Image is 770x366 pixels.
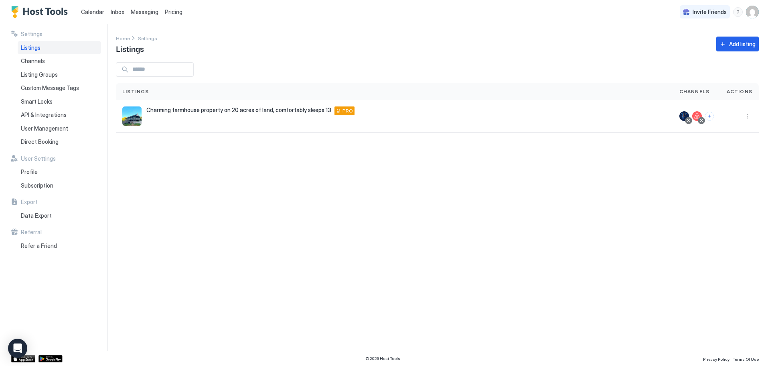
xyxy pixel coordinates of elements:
[18,179,101,192] a: Subscription
[81,8,104,15] span: Calendar
[21,212,52,219] span: Data Export
[122,88,149,95] span: Listings
[679,88,710,95] span: Channels
[18,209,101,223] a: Data Export
[727,88,752,95] span: Actions
[18,54,101,68] a: Channels
[111,8,124,16] a: Inbox
[18,95,101,108] a: Smart Locks
[21,182,53,189] span: Subscription
[21,31,43,38] span: Settings
[18,122,101,135] a: User Management
[18,239,101,253] a: Refer a Friend
[122,106,142,126] div: listing image
[729,40,756,48] div: Add listing
[21,44,41,51] span: Listings
[746,6,759,18] div: User profile
[11,355,35,362] a: App Store
[131,8,158,15] span: Messaging
[21,229,42,236] span: Referral
[21,155,56,162] span: User Settings
[21,57,45,65] span: Channels
[693,8,727,16] span: Invite Friends
[18,165,101,179] a: Profile
[8,339,27,358] div: Open Intercom Messenger
[116,34,130,42] a: Home
[116,35,130,41] span: Home
[342,107,353,115] span: PRO
[743,111,752,121] button: More options
[138,35,157,41] span: Settings
[18,108,101,122] a: API & Integrations
[21,125,68,132] span: User Management
[146,106,331,114] span: Charming farmhouse property on 20 acres of land, comfortably sleeps 13
[138,34,157,42] div: Breadcrumb
[116,42,144,54] span: Listings
[11,6,71,18] a: Host Tools Logo
[131,8,158,16] a: Messaging
[703,354,729,363] a: Privacy Policy
[81,8,104,16] a: Calendar
[743,111,752,121] div: menu
[716,37,759,51] button: Add listing
[129,63,193,76] input: Input Field
[138,34,157,42] a: Settings
[18,68,101,82] a: Listing Groups
[21,168,38,176] span: Profile
[705,112,714,121] button: Connect channels
[21,98,53,105] span: Smart Locks
[733,7,743,17] div: menu
[21,84,79,92] span: Custom Message Tags
[21,242,57,249] span: Refer a Friend
[21,111,67,119] span: API & Integrations
[21,71,58,78] span: Listing Groups
[165,8,182,16] span: Pricing
[116,34,130,42] div: Breadcrumb
[21,198,38,206] span: Export
[18,81,101,95] a: Custom Message Tags
[21,138,59,145] span: Direct Booking
[38,355,63,362] a: Google Play Store
[111,8,124,15] span: Inbox
[365,356,400,361] span: © 2025 Host Tools
[18,41,101,55] a: Listings
[733,354,759,363] a: Terms Of Use
[733,357,759,362] span: Terms Of Use
[703,357,729,362] span: Privacy Policy
[18,135,101,149] a: Direct Booking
